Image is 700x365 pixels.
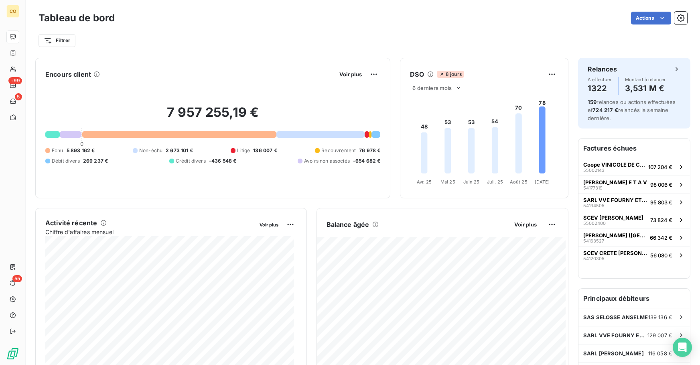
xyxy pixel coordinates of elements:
button: Coope VINICOLE DE CRAMANT55002143107 204 € [578,158,690,175]
button: SCEV CRETE [PERSON_NAME] ET FILS5412030556 080 € [578,246,690,264]
span: SCEV CRETE [PERSON_NAME] ET FILS [583,250,647,256]
span: Débit divers [52,157,80,165]
span: Crédit divers [176,157,206,165]
button: Voir plus [512,221,539,228]
span: 66 342 € [650,234,672,241]
span: 136 007 € [253,147,277,154]
span: 6 derniers mois [412,85,452,91]
span: 76 978 € [359,147,380,154]
span: +99 [8,77,22,84]
span: SARL VVE FOURNY ET FILS [583,332,647,338]
div: Open Intercom Messenger [673,338,692,357]
span: 139 136 € [648,314,672,320]
span: 54134505 [583,203,605,208]
span: Coope VINICOLE DE CRAMANT [583,161,645,168]
span: À effectuer [588,77,612,82]
span: Litige [237,147,250,154]
h6: Encours client [45,69,91,79]
span: Non-échu [139,147,162,154]
h6: Activité récente [45,218,97,228]
span: SARL [PERSON_NAME] [583,350,644,357]
h6: Balance âgée [327,220,369,229]
tspan: Mai 25 [440,179,455,185]
h2: 7 957 255,19 € [45,104,380,128]
span: Avoirs non associés [304,157,350,165]
h6: Factures échues [578,139,690,158]
span: Recouvrement [321,147,356,154]
span: Chiffre d'affaires mensuel [45,228,254,236]
span: Voir plus [339,71,362,77]
button: Voir plus [337,71,364,78]
span: SAS SELOSSE ANSELME [583,314,648,320]
div: CO [6,5,19,18]
span: SARL VVE FOURNY ET FILS [583,197,647,203]
img: Logo LeanPay [6,347,19,360]
button: SARL VVE FOURNY ET FILS5413450595 803 € [578,193,690,211]
span: Échu [52,147,63,154]
span: -436 548 € [209,157,237,165]
span: 107 204 € [648,164,672,170]
h6: Relances [588,64,617,74]
span: 54177319 [583,186,603,190]
button: [PERSON_NAME] E T A V5417731998 006 € [578,175,690,193]
span: Montant à relancer [625,77,666,82]
tspan: Juin 25 [463,179,480,185]
span: 724 217 € [592,107,618,113]
span: 116 058 € [648,350,672,357]
button: Filtrer [39,34,75,47]
h6: Principaux débiteurs [578,289,690,308]
span: 98 006 € [650,181,672,188]
span: Voir plus [514,221,537,228]
span: 269 237 € [83,157,108,165]
span: 56 080 € [650,252,672,259]
span: 5 [15,93,22,100]
button: [PERSON_NAME] ([GEOGRAPHIC_DATA])5416352766 342 € [578,228,690,246]
span: Voir plus [260,222,278,228]
span: 73 824 € [650,217,672,223]
h4: 1322 [588,82,612,95]
span: 55002143 [583,168,605,173]
span: relances ou actions effectuées et relancés la semaine dernière. [588,99,676,121]
span: -654 682 € [353,157,381,165]
span: 2 673 101 € [166,147,193,154]
span: 5 893 162 € [67,147,95,154]
span: SCEV [PERSON_NAME] [583,214,643,221]
span: [PERSON_NAME] E T A V [583,179,647,186]
button: Voir plus [257,221,281,228]
span: 55002400 [583,221,606,226]
h6: DSO [410,69,424,79]
tspan: Avr. 25 [417,179,432,185]
span: 95 803 € [650,199,672,206]
button: SCEV [PERSON_NAME]5500240073 824 € [578,211,690,228]
span: 54163527 [583,239,604,243]
tspan: [DATE] [535,179,550,185]
span: [PERSON_NAME] ([GEOGRAPHIC_DATA]) [583,232,647,239]
tspan: Juil. 25 [487,179,503,185]
span: 55 [12,275,22,282]
span: 8 jours [437,71,464,78]
tspan: Août 25 [510,179,528,185]
h4: 3,531 M € [625,82,666,95]
span: 54120305 [583,256,605,261]
span: 159 [588,99,597,105]
span: 129 007 € [647,332,672,338]
button: Actions [631,12,671,24]
span: 0 [80,141,83,147]
h3: Tableau de bord [39,11,115,25]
